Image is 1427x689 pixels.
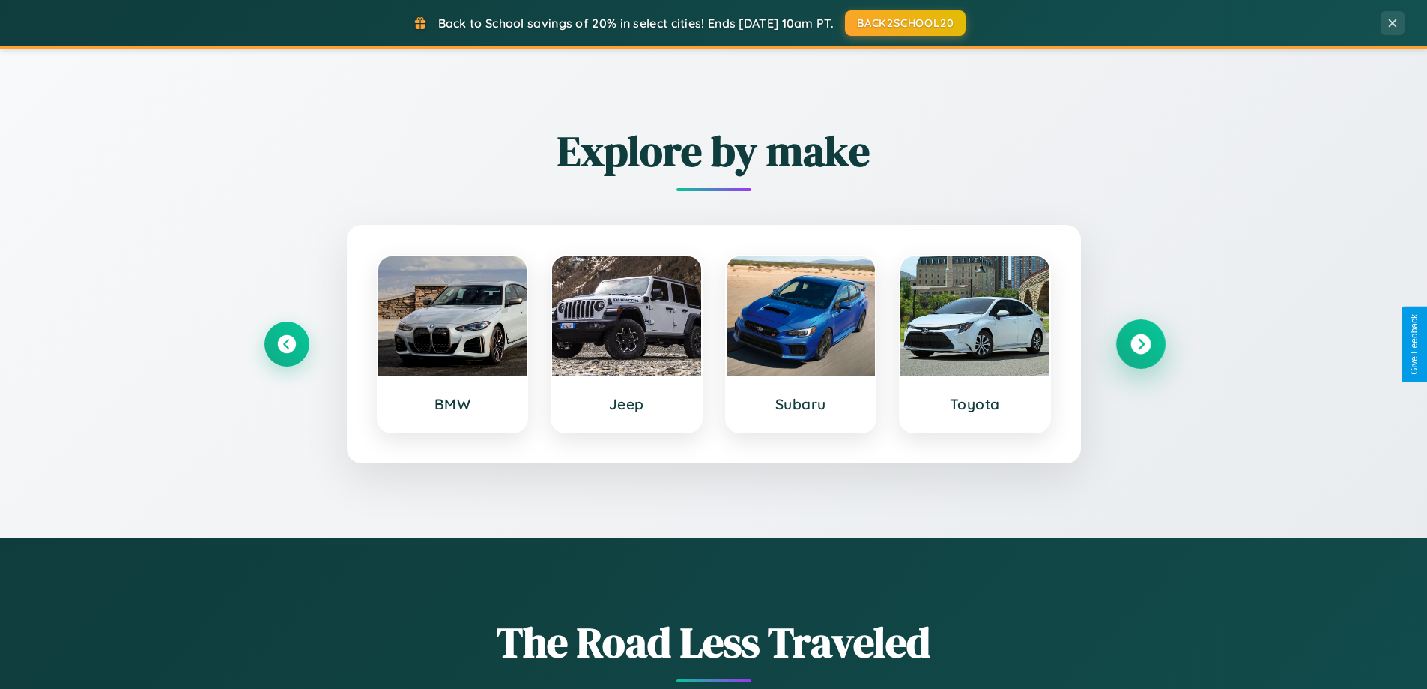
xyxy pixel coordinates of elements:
[264,613,1163,671] h1: The Road Less Traveled
[845,10,966,36] button: BACK2SCHOOL20
[264,122,1163,180] h2: Explore by make
[438,16,834,31] span: Back to School savings of 20% in select cities! Ends [DATE] 10am PT.
[393,395,512,413] h3: BMW
[742,395,861,413] h3: Subaru
[915,395,1034,413] h3: Toyota
[1409,314,1420,375] div: Give Feedback
[567,395,686,413] h3: Jeep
